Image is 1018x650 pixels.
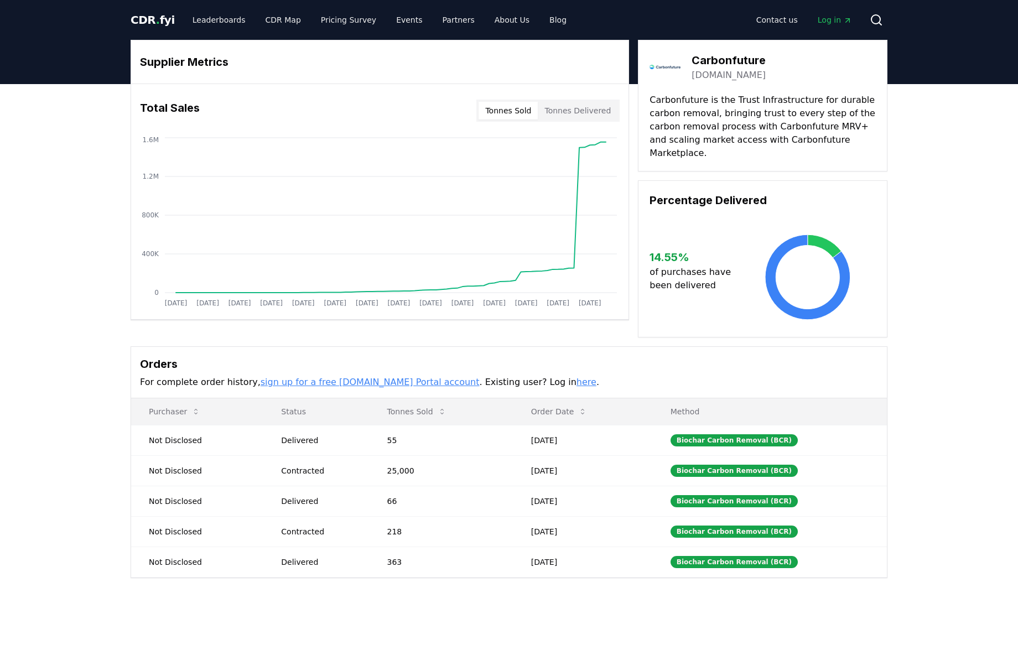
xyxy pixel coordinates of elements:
[140,376,878,389] p: For complete order history, . Existing user? Log in .
[131,425,263,455] td: Not Disclosed
[483,299,506,307] tspan: [DATE]
[576,377,596,387] a: here
[692,69,766,82] a: [DOMAIN_NAME]
[370,425,513,455] td: 55
[671,465,798,477] div: Biochar Carbon Removal (BCR)
[541,10,575,30] a: Blog
[370,486,513,516] td: 66
[143,136,159,144] tspan: 1.6M
[513,425,653,455] td: [DATE]
[692,52,766,69] h3: Carbonfuture
[312,10,385,30] a: Pricing Survey
[388,299,411,307] tspan: [DATE]
[261,377,480,387] a: sign up for a free [DOMAIN_NAME] Portal account
[370,455,513,486] td: 25,000
[131,486,263,516] td: Not Disclosed
[131,12,175,28] a: CDR.fyi
[281,465,360,476] div: Contracted
[140,100,200,122] h3: Total Sales
[378,401,455,423] button: Tonnes Sold
[434,10,484,30] a: Partners
[513,486,653,516] td: [DATE]
[184,10,254,30] a: Leaderboards
[260,299,283,307] tspan: [DATE]
[131,455,263,486] td: Not Disclosed
[671,434,798,446] div: Biochar Carbon Removal (BCR)
[140,401,209,423] button: Purchaser
[522,401,596,423] button: Order Date
[281,496,360,507] div: Delivered
[257,10,310,30] a: CDR Map
[370,547,513,577] td: 363
[419,299,442,307] tspan: [DATE]
[281,435,360,446] div: Delivered
[143,173,159,180] tspan: 1.2M
[324,299,346,307] tspan: [DATE]
[142,250,159,258] tspan: 400K
[196,299,219,307] tspan: [DATE]
[131,547,263,577] td: Not Disclosed
[356,299,378,307] tspan: [DATE]
[165,299,188,307] tspan: [DATE]
[272,406,360,417] p: Status
[650,51,681,82] img: Carbonfuture-logo
[650,93,876,160] p: Carbonfuture is the Trust Infrastructure for durable carbon removal, bringing trust to every step...
[671,556,798,568] div: Biochar Carbon Removal (BCR)
[818,14,852,25] span: Log in
[747,10,807,30] a: Contact us
[547,299,569,307] tspan: [DATE]
[228,299,251,307] tspan: [DATE]
[513,516,653,547] td: [DATE]
[538,102,617,119] button: Tonnes Delivered
[513,455,653,486] td: [DATE]
[184,10,575,30] nav: Main
[513,547,653,577] td: [DATE]
[140,356,878,372] h3: Orders
[142,211,159,219] tspan: 800K
[747,10,861,30] nav: Main
[650,266,740,292] p: of purchases have been delivered
[292,299,315,307] tspan: [DATE]
[387,10,431,30] a: Events
[131,516,263,547] td: Not Disclosed
[281,526,360,537] div: Contracted
[281,557,360,568] div: Delivered
[671,526,798,538] div: Biochar Carbon Removal (BCR)
[479,102,538,119] button: Tonnes Sold
[809,10,861,30] a: Log in
[140,54,620,70] h3: Supplier Metrics
[156,13,160,27] span: .
[370,516,513,547] td: 218
[662,406,878,417] p: Method
[131,13,175,27] span: CDR fyi
[515,299,538,307] tspan: [DATE]
[579,299,601,307] tspan: [DATE]
[650,192,876,209] h3: Percentage Delivered
[650,249,740,266] h3: 14.55 %
[671,495,798,507] div: Biochar Carbon Removal (BCR)
[451,299,474,307] tspan: [DATE]
[486,10,538,30] a: About Us
[154,289,159,297] tspan: 0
